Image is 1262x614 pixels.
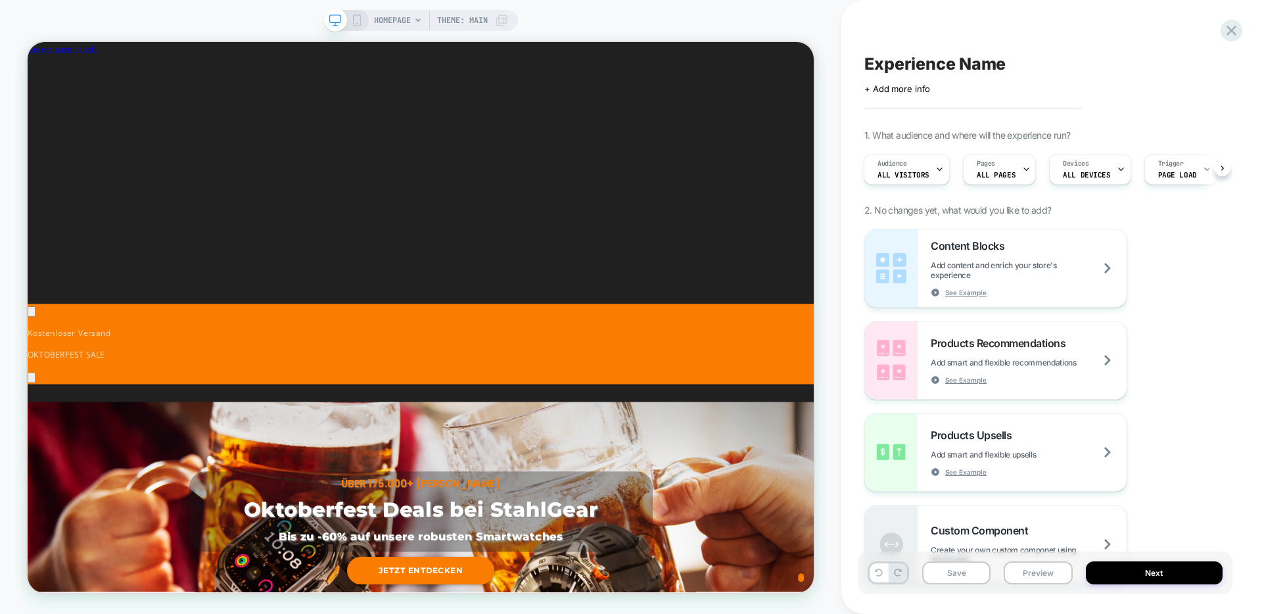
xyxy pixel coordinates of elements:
span: 2. No changes yet, what would you like to add? [864,204,1051,216]
span: Add smart and flexible upsells [931,450,1069,460]
span: Trigger [1158,159,1184,168]
span: Devices [1063,159,1088,168]
span: ALL DEVICES [1063,170,1110,179]
button: Preview [1004,561,1072,584]
span: Experience Name [864,54,1006,74]
span: See Example [945,288,987,297]
span: Audience [877,159,907,168]
span: Create your own custom componet using html/css/js [931,545,1127,565]
span: Theme: MAIN [437,10,488,31]
h3: Über 175.000+ [PERSON_NAME] [216,579,833,599]
span: Products Upsells [931,429,1018,442]
span: HOMEPAGE [374,10,411,31]
span: All Visitors [877,170,929,179]
span: + Add more info [864,83,930,94]
span: Add smart and flexible recommendations [931,358,1110,367]
span: 1. What audience and where will the experience run? [864,130,1070,141]
span: See Example [945,375,987,385]
span: Content Blocks [931,239,1011,252]
span: ALL PAGES [977,170,1016,179]
span: See Example [945,467,987,477]
span: Add content and enrich your store's experience [931,260,1127,280]
span: Page Load [1158,170,1197,179]
span: Custom Component [931,524,1035,537]
button: Next [1086,561,1223,584]
button: Save [922,561,991,584]
span: Pages [977,159,995,168]
span: Products Recommendations [931,337,1072,350]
